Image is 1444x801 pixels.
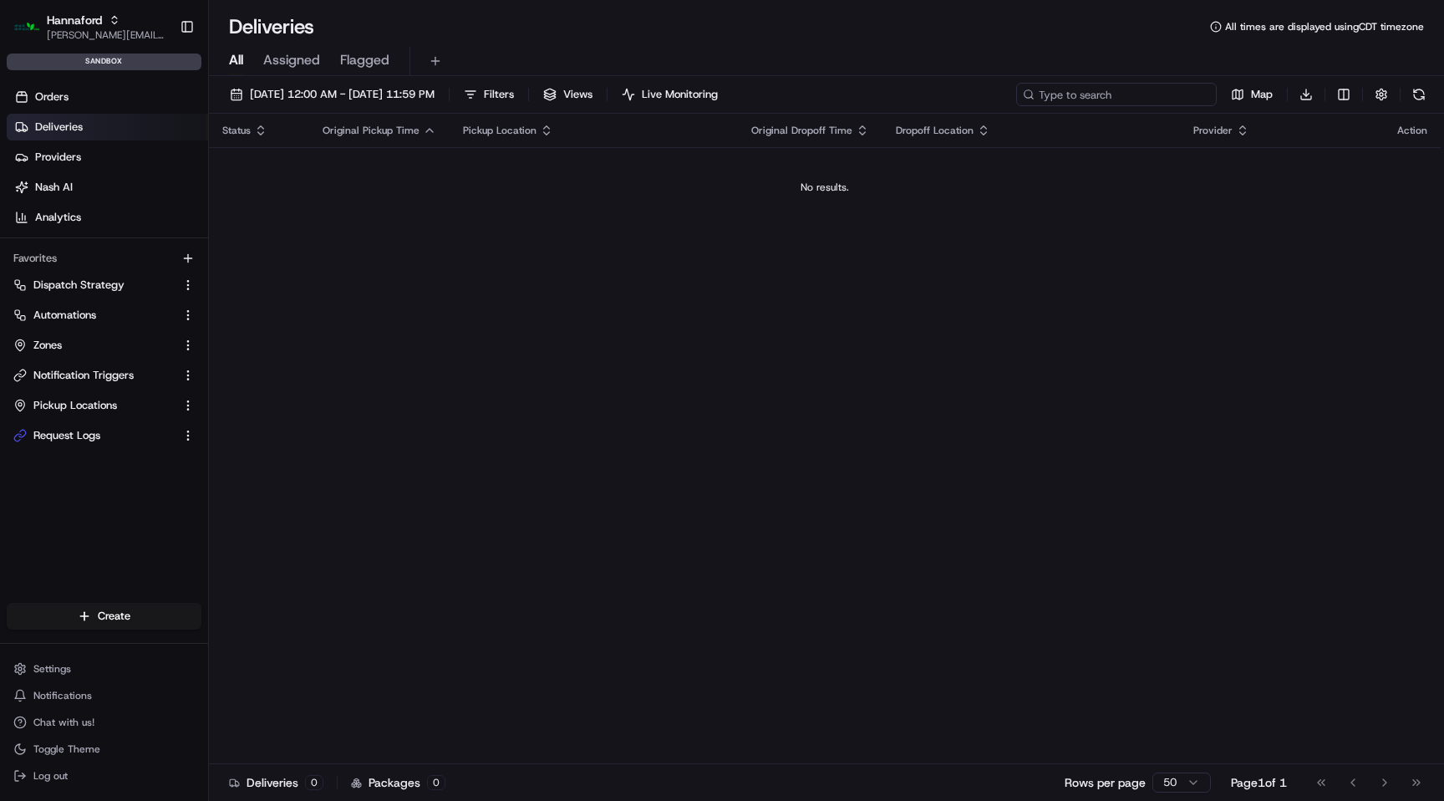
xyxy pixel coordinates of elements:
[351,774,445,791] div: Packages
[47,28,166,42] button: [PERSON_NAME][EMAIL_ADDRESS][DOMAIN_NAME]
[13,338,175,353] a: Zones
[7,332,201,359] button: Zones
[118,283,202,296] a: Powered byPylon
[536,83,600,106] button: Views
[305,775,323,790] div: 0
[614,83,725,106] button: Live Monitoring
[229,13,314,40] h1: Deliveries
[57,160,274,176] div: Start new chat
[642,87,718,102] span: Live Monitoring
[250,87,435,102] span: [DATE] 12:00 AM - [DATE] 11:59 PM
[13,428,175,443] a: Request Logs
[216,181,1434,194] div: No results.
[57,176,211,190] div: We're available if you need us!
[7,144,208,171] a: Providers
[7,657,201,681] button: Settings
[896,124,974,137] span: Dropoff Location
[158,242,268,259] span: API Documentation
[7,684,201,707] button: Notifications
[563,87,592,102] span: Views
[7,737,201,761] button: Toggle Theme
[284,165,304,185] button: Start new chat
[323,124,419,137] span: Original Pickup Time
[222,124,251,137] span: Status
[17,17,50,50] img: Nash
[47,12,102,28] button: Hannaford
[35,120,83,135] span: Deliveries
[229,774,323,791] div: Deliveries
[33,338,62,353] span: Zones
[1065,774,1146,791] p: Rows per page
[222,83,442,106] button: [DATE] 12:00 AM - [DATE] 11:59 PM
[10,236,135,266] a: 📗Knowledge Base
[35,180,73,195] span: Nash AI
[7,362,201,389] button: Notification Triggers
[7,204,208,231] a: Analytics
[7,54,201,70] div: sandbox
[33,662,71,676] span: Settings
[33,689,92,702] span: Notifications
[98,609,130,624] span: Create
[13,368,175,383] a: Notification Triggers
[33,742,100,756] span: Toggle Theme
[13,308,175,323] a: Automations
[229,50,243,70] span: All
[33,278,125,293] span: Dispatch Strategy
[35,210,81,225] span: Analytics
[33,769,68,783] span: Log out
[456,83,521,106] button: Filters
[135,236,275,266] a: 💻API Documentation
[7,272,201,298] button: Dispatch Strategy
[7,422,201,449] button: Request Logs
[33,368,134,383] span: Notification Triggers
[33,398,117,413] span: Pickup Locations
[1193,124,1233,137] span: Provider
[13,13,40,40] img: Hannaford
[7,302,201,329] button: Automations
[17,244,30,258] div: 📗
[7,7,173,47] button: HannafordHannaford[PERSON_NAME][EMAIL_ADDRESS][DOMAIN_NAME]
[7,84,208,110] a: Orders
[33,308,96,323] span: Automations
[33,242,128,259] span: Knowledge Base
[17,160,47,190] img: 1736555255976-a54dd68f-1ca7-489b-9aae-adbdc363a1c4
[1397,124,1427,137] div: Action
[1407,83,1431,106] button: Refresh
[43,108,276,125] input: Clear
[166,283,202,296] span: Pylon
[33,716,94,729] span: Chat with us!
[7,764,201,788] button: Log out
[7,114,208,140] a: Deliveries
[7,711,201,734] button: Chat with us!
[463,124,536,137] span: Pickup Location
[7,392,201,419] button: Pickup Locations
[1231,774,1287,791] div: Page 1 of 1
[7,174,208,201] a: Nash AI
[13,278,175,293] a: Dispatch Strategy
[1016,83,1217,106] input: Type to search
[35,150,81,165] span: Providers
[7,245,201,272] div: Favorites
[17,67,304,94] p: Welcome 👋
[13,398,175,413] a: Pickup Locations
[427,775,445,790] div: 0
[340,50,389,70] span: Flagged
[141,244,155,258] div: 💻
[263,50,320,70] span: Assigned
[484,87,514,102] span: Filters
[751,124,852,137] span: Original Dropoff Time
[35,89,69,105] span: Orders
[1251,87,1273,102] span: Map
[1223,83,1280,106] button: Map
[7,603,201,630] button: Create
[1225,20,1424,33] span: All times are displayed using CDT timezone
[33,428,100,443] span: Request Logs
